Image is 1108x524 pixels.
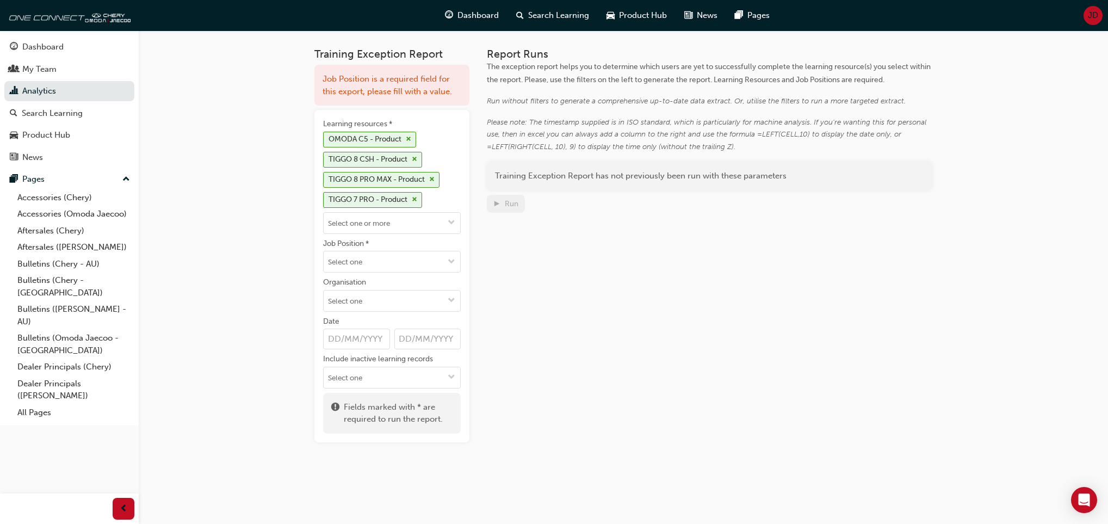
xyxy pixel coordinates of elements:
[329,153,407,166] div: TIGGO 8 CSH - Product
[448,219,455,228] span: down-icon
[10,131,18,140] span: car-icon
[697,9,717,22] span: News
[4,169,134,189] button: Pages
[22,63,57,76] div: My Team
[606,9,615,22] span: car-icon
[487,195,525,213] button: Run
[324,367,460,388] input: Include inactive learning recordstoggle menu
[10,109,17,119] span: search-icon
[314,65,469,106] div: Job Position is a required field for this export, please fill with a value.
[13,272,134,301] a: Bulletins (Chery - [GEOGRAPHIC_DATA])
[4,81,134,101] a: Analytics
[487,116,932,153] div: Please note: The timestamp supplied is in ISO standard, which is particularly for machine analysi...
[324,251,460,272] input: Job Position *toggle menu
[735,9,743,22] span: pages-icon
[505,199,518,208] div: Run
[4,125,134,145] a: Product Hub
[4,37,134,57] a: Dashboard
[13,301,134,330] a: Bulletins ([PERSON_NAME] - AU)
[13,330,134,359] a: Bulletins (Omoda Jaecoo - [GEOGRAPHIC_DATA])
[13,189,134,206] a: Accessories (Chery)
[5,4,131,26] img: oneconnect
[684,9,692,22] span: news-icon
[314,48,469,60] h3: Training Exception Report
[487,95,932,108] div: Run without filters to generate a comprehensive up-to-date data extract. Or, utilise the filters ...
[487,48,932,60] h3: Report Runs
[493,200,500,209] span: play-icon
[406,136,411,143] span: cross-icon
[4,59,134,79] a: My Team
[619,9,667,22] span: Product Hub
[323,119,392,130] div: Learning resources *
[1084,6,1103,25] button: JD
[10,42,18,52] span: guage-icon
[329,133,401,146] div: OMODA C5 - Product
[10,153,18,163] span: news-icon
[10,87,18,96] span: chart-icon
[436,4,507,27] a: guage-iconDashboard
[448,373,455,383] span: down-icon
[13,223,134,239] a: Aftersales (Chery)
[4,103,134,124] a: Search Learning
[329,194,407,206] div: TIGGO 7 PRO - Product
[443,213,460,233] button: toggle menu
[331,401,339,426] span: exclaim-icon
[1071,487,1097,513] div: Open Intercom Messenger
[323,238,369,249] div: Job Position *
[22,173,45,186] div: Pages
[13,206,134,223] a: Accessories (Omoda Jaecoo)
[507,4,598,27] a: search-iconSearch Learning
[394,329,461,349] input: Date
[412,156,417,163] span: cross-icon
[324,213,460,233] input: Learning resources *OMODA C5 - Productcross-iconTIGGO 8 CSH - Productcross-iconTIGGO 8 PRO MAX - ...
[429,176,435,183] span: cross-icon
[443,251,460,272] button: toggle menu
[13,239,134,256] a: Aftersales ([PERSON_NAME])
[10,65,18,75] span: people-icon
[120,502,128,516] span: prev-icon
[443,367,460,388] button: toggle menu
[10,175,18,184] span: pages-icon
[323,329,390,349] input: Date
[445,9,453,22] span: guage-icon
[747,9,770,22] span: Pages
[676,4,726,27] a: news-iconNews
[443,291,460,311] button: toggle menu
[13,359,134,375] a: Dealer Principals (Chery)
[13,404,134,421] a: All Pages
[457,9,499,22] span: Dashboard
[329,174,425,186] div: TIGGO 8 PRO MAX - Product
[726,4,778,27] a: pages-iconPages
[1088,9,1098,22] span: JD
[598,4,676,27] a: car-iconProduct Hub
[412,196,417,203] span: cross-icon
[323,316,339,327] div: Date
[22,107,83,120] div: Search Learning
[528,9,589,22] span: Search Learning
[324,291,460,311] input: Organisationtoggle menu
[22,151,43,164] div: News
[448,297,455,306] span: down-icon
[122,172,130,187] span: up-icon
[13,375,134,404] a: Dealer Principals ([PERSON_NAME])
[4,35,134,169] button: DashboardMy TeamAnalyticsSearch LearningProduct HubNews
[323,277,366,288] div: Organisation
[22,129,70,141] div: Product Hub
[448,258,455,267] span: down-icon
[323,354,433,365] div: Include inactive learning records
[516,9,524,22] span: search-icon
[487,62,932,84] span: The exception report helps you to determine which users are yet to successfully complete the lear...
[4,147,134,168] a: News
[344,401,453,426] span: Fields marked with * are required to run the report.
[13,256,134,273] a: Bulletins (Chery - AU)
[487,162,932,190] div: Training Exception Report has not previously been run with these parameters
[22,41,64,53] div: Dashboard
